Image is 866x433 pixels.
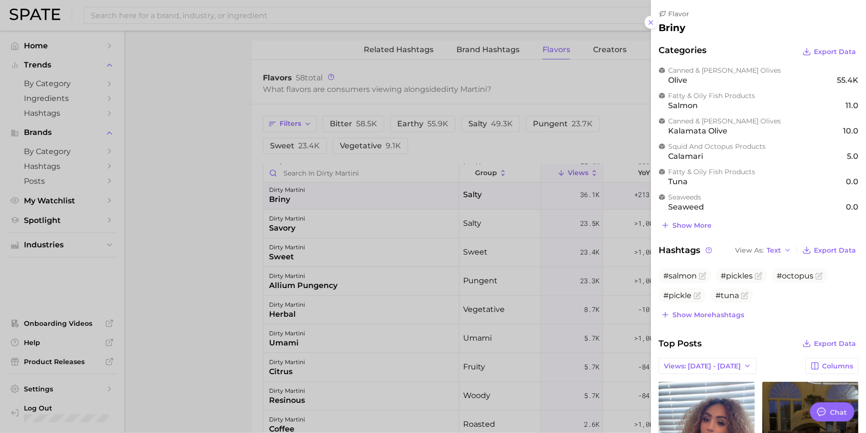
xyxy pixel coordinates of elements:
[693,292,701,300] button: Flag as miscategorized or irrelevant
[721,271,753,280] span: #pickles
[715,291,739,300] span: #tuna
[659,219,714,232] button: Show more
[699,272,706,280] button: Flag as miscategorized or irrelevant
[659,358,757,374] button: Views: [DATE] - [DATE]
[668,167,858,176] span: fatty & oily fish products
[668,10,689,18] span: Flavor
[663,291,692,300] span: #pickle
[846,202,858,211] span: 0.0
[668,202,704,211] a: seaweed
[800,244,858,257] button: Export Data
[843,126,858,135] span: 10.0
[659,45,858,58] div: Categories
[663,271,697,280] span: #salmon
[845,101,858,110] span: 11.0
[668,66,858,75] span: canned & [PERSON_NAME] olives
[814,48,856,56] span: Export Data
[815,272,823,280] button: Flag as miscategorized or irrelevant
[668,126,727,135] a: kalamata olive
[668,117,858,125] span: canned & [PERSON_NAME] olives
[672,222,712,230] span: Show more
[755,272,762,280] button: Flag as miscategorized or irrelevant
[800,337,858,350] button: Export Data
[814,246,856,255] span: Export Data
[800,45,858,58] button: Export Data
[847,152,858,161] span: 5.0
[659,22,685,33] h2: briny
[659,308,747,322] button: Show morehashtags
[822,362,853,370] span: Columns
[672,311,744,319] span: Show more hashtags
[805,358,858,374] button: Columns
[837,76,858,85] span: 55.4k
[735,248,764,253] span: View As
[668,177,688,186] a: tuna
[664,362,741,370] span: Views: [DATE] - [DATE]
[846,177,858,186] span: 0.0
[741,292,748,300] button: Flag as miscategorized or irrelevant
[668,76,687,85] a: olive
[668,91,858,100] span: fatty & oily fish products
[668,152,703,161] a: calamari
[659,337,702,350] span: Top Posts
[668,101,698,110] a: salmon
[668,142,858,151] span: squid and octopus products
[668,193,858,201] span: seaweeds
[814,340,856,348] span: Export Data
[733,244,794,256] button: View AsText
[767,248,781,253] span: Text
[659,244,714,257] span: Hashtags
[777,271,813,280] span: #octopus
